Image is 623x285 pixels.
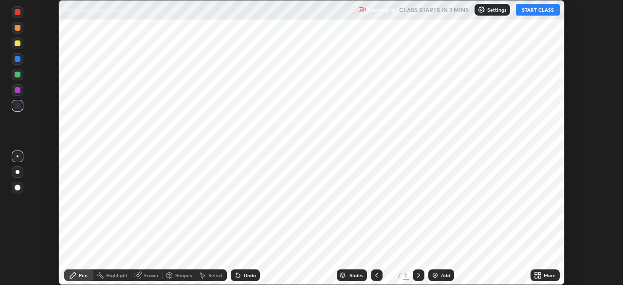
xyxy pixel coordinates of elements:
button: START CLASS [516,4,560,16]
div: Select [208,273,223,278]
p: Chemical equilibrium [64,6,122,14]
div: Undo [244,273,256,278]
div: Add [441,273,450,278]
div: 1 [403,271,409,280]
img: class-settings-icons [477,6,485,14]
div: / [398,272,401,278]
img: recording.375f2c34.svg [358,6,366,14]
div: Pen [79,273,88,278]
div: Highlight [106,273,128,278]
h5: CLASS STARTS IN 2 MINS [399,5,469,14]
p: Settings [487,7,506,12]
img: add-slide-button [431,271,439,279]
div: Eraser [144,273,159,278]
div: More [544,273,556,278]
div: 1 [386,272,396,278]
p: Recording [368,6,395,14]
div: Slides [349,273,363,278]
div: Shapes [175,273,192,278]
